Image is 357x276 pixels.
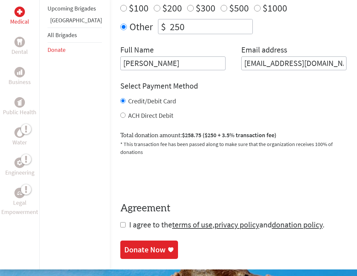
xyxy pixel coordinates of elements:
img: Legal Empowerment [17,191,22,195]
a: All Brigades [48,31,77,39]
a: DentalDental [11,37,28,56]
div: Medical [14,7,25,17]
input: Enter Full Name [120,56,226,70]
a: Public HealthPublic Health [3,97,36,117]
a: MedicalMedical [10,7,29,26]
p: Water [12,138,27,147]
div: Donate Now [124,244,166,255]
label: Other [129,19,153,34]
a: [GEOGRAPHIC_DATA] [50,16,102,24]
iframe: reCAPTCHA [120,164,220,189]
div: Legal Empowerment [14,188,25,198]
input: Enter Amount [169,19,252,34]
label: $100 [129,2,149,14]
a: Donate [48,46,66,53]
label: $1000 [263,2,287,14]
img: Public Health [17,99,22,106]
img: Dental [17,39,22,45]
label: Email address [241,45,287,56]
a: Upcoming Brigades [48,5,96,12]
img: Water [17,129,22,137]
img: Engineering [17,160,22,165]
a: Legal EmpowermentLegal Empowerment [1,188,38,217]
li: All Brigades [48,28,102,43]
label: ACH Direct Debit [128,111,173,119]
label: Credit/Debit Card [128,97,176,105]
div: Water [14,127,25,138]
a: WaterWater [12,127,27,147]
span: I agree to the , and . [129,220,325,230]
a: BusinessBusiness [9,67,31,87]
img: Medical [17,9,22,14]
p: Engineering [5,168,34,177]
label: $500 [229,2,249,14]
a: donation policy [272,220,323,230]
h4: Select Payment Method [120,81,347,91]
label: $200 [162,2,182,14]
div: Business [14,67,25,77]
a: EngineeringEngineering [5,158,34,177]
div: Engineering [14,158,25,168]
li: Upcoming Brigades [48,1,102,16]
h4: Agreement [120,202,347,214]
a: Donate Now [120,241,178,259]
p: * This transaction fee has been passed along to make sure that the organization receives 100% of ... [120,140,347,156]
label: Total donation amount: [120,131,276,140]
div: $ [158,19,169,34]
p: Business [9,77,31,87]
p: Public Health [3,108,36,117]
label: $300 [196,2,215,14]
a: terms of use [172,220,212,230]
p: Legal Empowerment [1,198,38,217]
p: Dental [11,47,28,56]
div: Dental [14,37,25,47]
img: Business [17,70,22,75]
li: Ghana [48,16,102,28]
span: $258.75 ($250 + 3.5% transaction fee) [182,131,276,139]
input: Your Email [241,56,347,70]
a: privacy policy [214,220,259,230]
div: Public Health [14,97,25,108]
p: Medical [10,17,29,26]
label: Full Name [120,45,154,56]
li: Donate [48,43,102,57]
